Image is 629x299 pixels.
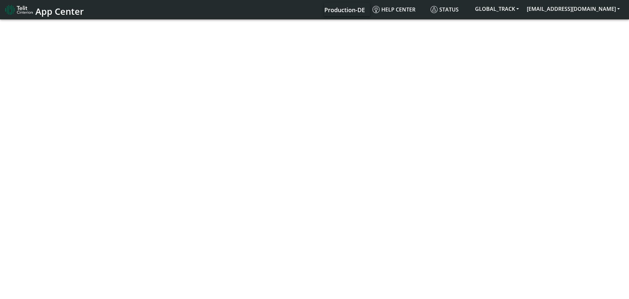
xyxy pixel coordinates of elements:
[370,3,428,16] a: Help center
[523,3,624,15] button: [EMAIL_ADDRESS][DOMAIN_NAME]
[428,3,471,16] a: Status
[5,5,33,15] img: logo-telit-cinterion-gw-new.png
[372,6,380,13] img: knowledge.svg
[430,6,438,13] img: status.svg
[35,5,84,17] span: App Center
[471,3,523,15] button: GLOBAL_TRACK
[5,3,83,17] a: App Center
[430,6,459,13] span: Status
[324,6,365,14] span: Production-DE
[324,3,365,16] a: Your current platform instance
[372,6,415,13] span: Help center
